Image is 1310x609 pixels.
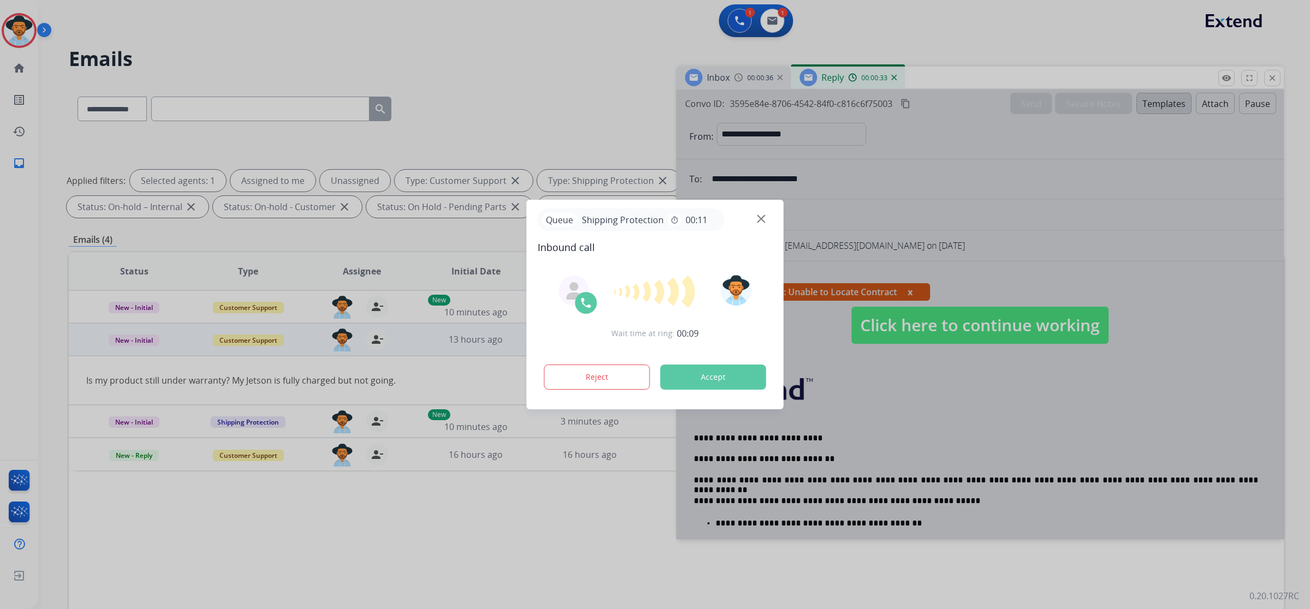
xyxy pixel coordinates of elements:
[577,213,668,226] span: Shipping Protection
[757,215,765,223] img: close-button
[720,275,751,306] img: avatar
[542,213,577,226] p: Queue
[677,327,699,340] span: 00:09
[670,216,679,224] mat-icon: timer
[1249,589,1299,602] p: 0.20.1027RC
[686,213,707,226] span: 00:11
[580,296,593,309] img: call-icon
[538,240,773,255] span: Inbound call
[565,282,583,300] img: agent-avatar
[544,365,650,390] button: Reject
[660,365,766,390] button: Accept
[611,328,675,339] span: Wait time at ring:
